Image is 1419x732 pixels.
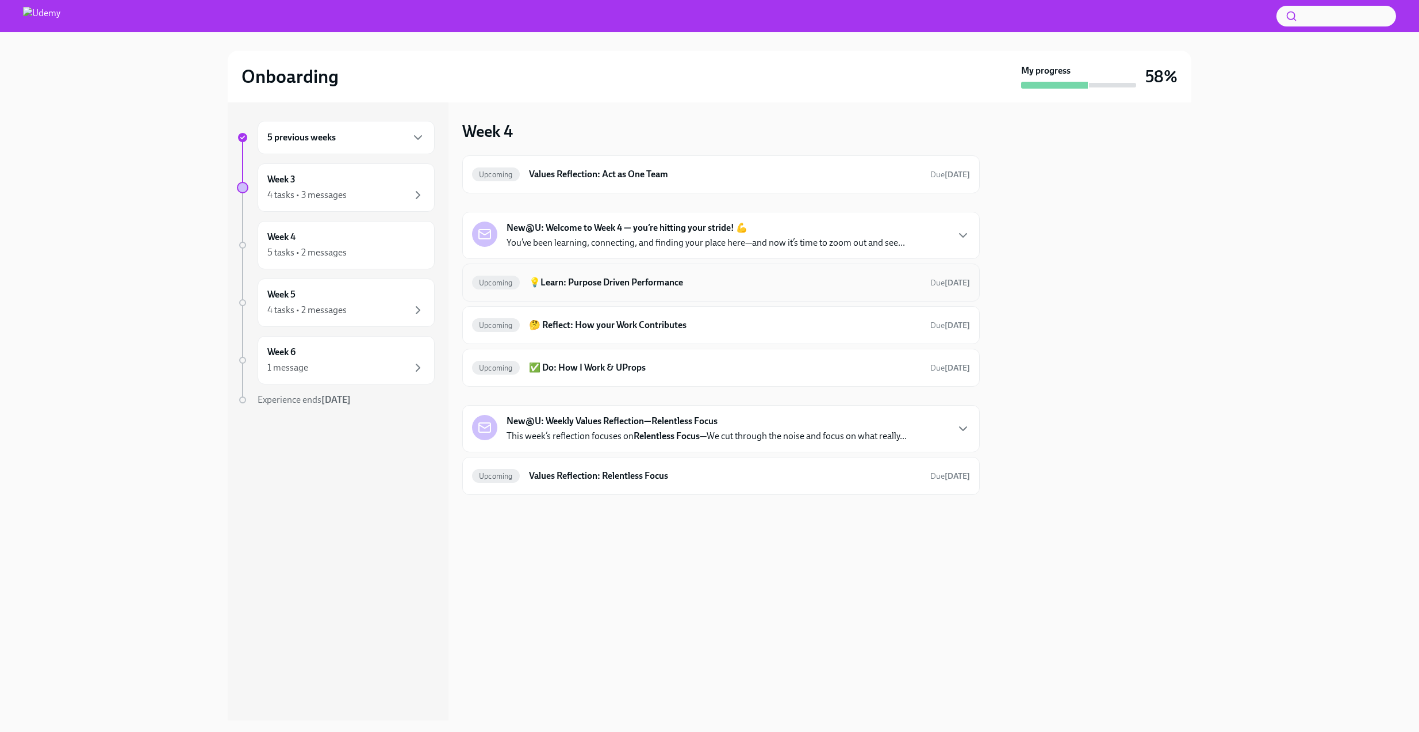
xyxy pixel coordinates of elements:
[267,131,336,144] h6: 5 previous weeks
[945,278,970,288] strong: [DATE]
[241,65,339,88] h2: Onboarding
[472,321,520,330] span: Upcoming
[1145,66,1178,87] h3: 58%
[930,321,970,330] span: Due
[945,170,970,180] strong: [DATE]
[930,277,970,288] span: October 4th, 2025 11:00
[930,170,970,180] span: Due
[529,319,921,331] h6: 🤔 Reflect: How your Work Contributes
[472,170,520,179] span: Upcoming
[1021,64,1071,77] strong: My progress
[267,288,296,301] h6: Week 5
[472,364,520,372] span: Upcoming
[945,471,970,481] strong: [DATE]
[472,467,970,485] a: UpcomingValues Reflection: Relentless FocusDue[DATE]
[258,394,351,405] span: Experience ends
[930,471,970,482] span: October 6th, 2025 11:00
[507,430,907,443] p: This week’s reflection focuses on —We cut through the noise and focus on what really...
[507,237,905,249] p: You’ve been learning, connecting, and finding your place here—and now it’s time to zoom out and s...
[507,222,747,234] strong: New@U: Welcome to Week 4 — you’re hitting your stride! 💪
[321,394,351,405] strong: [DATE]
[472,273,970,292] a: Upcoming💡Learn: Purpose Driven PerformanceDue[DATE]
[472,316,970,334] a: Upcoming🤔 Reflect: How your Work ContributesDue[DATE]
[930,363,970,373] span: Due
[267,231,296,243] h6: Week 4
[237,163,435,212] a: Week 34 tasks • 3 messages
[930,363,970,373] span: October 4th, 2025 11:00
[237,221,435,269] a: Week 45 tasks • 2 messages
[237,279,435,327] a: Week 54 tasks • 2 messages
[529,361,921,374] h6: ✅ Do: How I Work & UProps
[267,246,347,259] div: 5 tasks • 2 messages
[472,165,970,184] a: UpcomingValues Reflection: Act as One TeamDue[DATE]
[529,470,921,482] h6: Values Reflection: Relentless Focus
[634,430,700,441] strong: Relentless Focus
[507,415,718,428] strong: New@U: Weekly Values Reflection—Relentless Focus
[529,168,921,181] h6: Values Reflection: Act as One Team
[462,121,513,142] h3: Week 4
[930,471,970,481] span: Due
[930,169,970,180] span: September 30th, 2025 11:00
[267,304,347,317] div: 4 tasks • 2 messages
[930,278,970,288] span: Due
[23,7,60,25] img: Udemy
[267,361,308,374] div: 1 message
[258,121,435,154] div: 5 previous weeks
[237,336,435,384] a: Week 61 message
[945,363,970,373] strong: [DATE]
[945,321,970,330] strong: [DATE]
[930,320,970,331] span: October 4th, 2025 11:00
[267,346,296,359] h6: Week 6
[472,279,520,287] span: Upcoming
[267,173,296,186] h6: Week 3
[267,189,347,201] div: 4 tasks • 3 messages
[472,472,520,481] span: Upcoming
[529,276,921,289] h6: 💡Learn: Purpose Driven Performance
[472,359,970,377] a: Upcoming✅ Do: How I Work & UPropsDue[DATE]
